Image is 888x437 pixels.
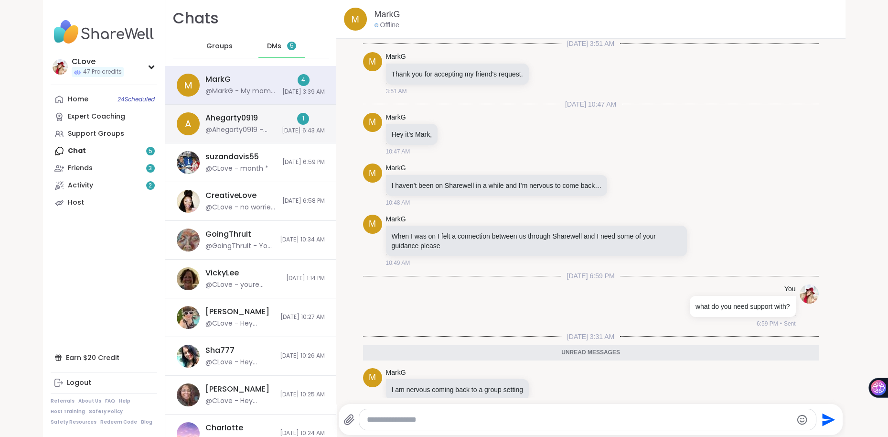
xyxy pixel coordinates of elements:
div: @CLove - month * [205,164,268,174]
div: Offline [374,21,399,30]
span: 10:47 AM [386,147,410,156]
div: VickyLee [205,268,239,278]
span: 3 [149,164,152,173]
div: Expert Coaching [68,112,125,121]
span: M [369,55,376,68]
div: Home [68,95,88,104]
a: MarkG [386,164,406,173]
span: 5 [290,42,294,50]
span: M [351,12,359,26]
button: Send [816,409,838,430]
a: Expert Coaching [51,108,157,125]
div: Sha777 [205,345,235,356]
h4: You [784,284,796,294]
span: DMs [267,42,281,51]
a: Safety Policy [89,408,123,415]
a: Referrals [51,398,75,404]
a: FAQ [105,398,115,404]
span: 2 [149,182,152,190]
a: Blog [141,419,152,426]
img: https://sharewell-space-live.sfo3.digitaloceanspaces.com/user-generated/48fc4fc7-d9bc-4228-993b-a... [177,229,200,251]
div: CharIotte [205,423,243,433]
div: Support Groups [68,129,124,139]
div: Earn $20 Credit [51,349,157,366]
a: Activity2 [51,177,157,194]
a: Safety Resources [51,419,96,426]
img: https://sharewell-space-live.sfo3.digitaloceanspaces.com/user-generated/491e05f8-1e23-4aea-9931-7... [177,190,200,213]
div: Ahegarty0919 [205,113,258,123]
a: MarkG [386,215,406,224]
span: M [369,371,376,384]
span: 47 Pro credits [83,68,122,76]
div: GoingThruIt [205,229,251,240]
img: https://sharewell-space-live.sfo3.digitaloceanspaces.com/user-generated/b4db5fd9-4c5d-46c7-b8e5-d... [177,383,200,406]
a: MarkG [386,368,406,378]
div: suzandavis55 [205,152,259,162]
a: Host [51,194,157,211]
a: About Us [78,398,101,404]
div: Host [68,198,84,208]
div: @CLove - youre welcome ! make sure to register so you get the prep emails ! looking forward to ha... [205,280,280,290]
a: Support Groups [51,125,157,142]
a: Help [119,398,130,404]
span: 3:51 AM [386,87,407,96]
div: @CLove - Hey checking in to see how you are and I wanted to share this in case you wanted to come... [205,319,275,328]
span: Sent [784,319,796,328]
span: A [185,117,191,131]
div: [PERSON_NAME] [205,384,269,394]
div: @CLove - no worries i forget to look in here too ! yes im hosting 2 rage circles for women this m... [205,203,277,212]
p: I am nervous coming back to a group setting [392,385,523,394]
div: MarkG [205,74,231,85]
a: Home24Scheduled [51,91,157,108]
a: MarkG [386,52,406,62]
div: @CLove - Hey checking in to see how you are and I wanted to share this in case you wanted to come... [205,358,274,367]
a: Logout [51,374,157,392]
span: 10:48 AM [386,198,410,207]
img: https://sharewell-space-live.sfo3.digitaloceanspaces.com/user-generated/85e3c16b-80b4-478d-aca4-5... [177,267,200,290]
span: Groups [206,42,233,51]
span: [DATE] 10:27 AM [280,313,325,321]
img: CLove [53,59,68,75]
textarea: Type your message [367,415,792,425]
p: I haven’t been on Sharewell in a while and I’m nervous to come back… [392,181,602,190]
span: • [780,319,782,328]
div: CreativeLove [205,190,257,201]
button: Emoji picker [796,414,808,426]
div: CLove [72,56,124,67]
span: [DATE] 10:26 AM [280,352,325,360]
span: [DATE] 6:58 PM [282,197,325,205]
a: Friends3 [51,160,157,177]
span: [DATE] 6:59 PM [561,271,620,281]
a: Host Training [51,408,85,415]
span: [DATE] 6:43 AM [282,127,325,135]
div: Activity [68,181,93,190]
span: M [369,218,376,230]
span: [DATE] 3:51 AM [561,39,620,48]
a: MarkG [374,9,400,21]
div: @GoingThruIt - You did fabulous! I would have helped more had my APD ([MEDICAL_DATA]) and the lag... [205,241,274,251]
img: https://sharewell-space-live.sfo3.digitaloceanspaces.com/user-generated/2b4fa20f-2a21-4975-8c80-8... [177,345,200,368]
span: 24 Scheduled [118,96,155,103]
div: 1 [297,113,309,125]
img: ShareWell Nav Logo [51,15,157,49]
div: @MarkG - My mom past away 2 months before my wife and I got married and everything seemed to change [205,87,277,96]
span: [DATE] 10:25 AM [280,391,325,399]
span: 6:59 PM [757,319,778,328]
div: @CLove - Hey checking in to see how you are and I wanted to share this in case you wanted to come... [205,396,274,406]
div: [PERSON_NAME] [205,306,269,317]
p: what do you need support with? [695,302,790,311]
p: Hey it’s Mark, [392,130,432,139]
span: M [369,116,376,129]
img: https://sharewell-space-live.sfo3.digitaloceanspaces.com/user-generated/3bf5b473-6236-4210-9da2-3... [177,306,200,329]
span: [DATE] 10:47 AM [559,99,622,109]
img: https://sharewell-space-live.sfo3.digitaloceanspaces.com/user-generated/380e89db-2a5e-43fa-ad13-d... [800,284,819,304]
div: Friends [68,164,93,173]
img: https://sharewell-space-live.sfo3.digitaloceanspaces.com/user-generated/b29d3971-d29c-45de-9377-2... [177,151,200,174]
a: Redeem Code [100,419,137,426]
span: [DATE] 6:59 PM [282,158,325,166]
p: Thank you for accepting my friend's request. [392,69,523,79]
a: MarkG [386,113,406,122]
h1: Chats [173,8,219,29]
span: [DATE] 3:39 AM [282,88,325,96]
div: Unread messages [363,345,819,361]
